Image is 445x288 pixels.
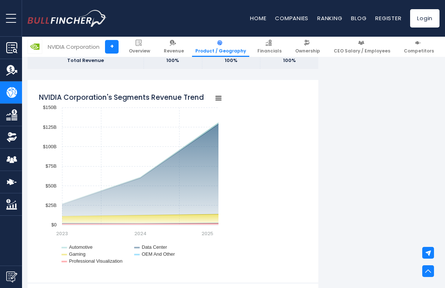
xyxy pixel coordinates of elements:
[292,37,323,57] a: Ownership
[28,10,106,27] a: Go to homepage
[334,48,390,54] span: CEO Salary / Employees
[69,258,123,264] text: Professional Visualization
[39,88,222,272] svg: NVIDIA Corporation's Segments Revenue Trend
[69,251,86,257] text: Gaming
[317,14,342,22] a: Ranking
[43,105,57,110] text: $150B
[195,48,246,54] span: Product / Geography
[134,230,146,237] text: 2024
[105,40,119,54] a: +
[275,14,308,22] a: Companies
[351,14,366,22] a: Blog
[28,10,107,27] img: Bullfincher logo
[126,37,153,57] a: Overview
[250,14,266,22] a: Home
[43,124,57,130] text: $125B
[410,9,439,28] a: Login
[142,251,175,257] text: OEM And Other
[46,183,57,189] text: $50B
[48,43,100,51] div: NVIDIA Corporation
[375,14,401,22] a: Register
[164,48,184,54] span: Revenue
[192,37,249,57] a: Product / Geography
[404,48,434,54] span: Competitors
[257,48,282,54] span: Financials
[142,244,167,250] text: Data Center
[28,40,42,54] img: NVDA logo
[330,37,394,57] a: CEO Salary / Employees
[28,52,144,69] td: Total Revenue
[295,48,320,54] span: Ownership
[160,37,187,57] a: Revenue
[202,230,213,237] text: 2025
[43,144,57,149] text: $100B
[401,37,437,57] a: Competitors
[202,52,260,69] td: 100%
[39,92,204,102] tspan: NVIDIA Corporation's Segments Revenue Trend
[46,163,57,169] text: $75B
[129,48,150,54] span: Overview
[56,230,68,237] text: 2023
[51,222,57,227] text: $0
[6,132,17,143] img: Ownership
[254,37,285,57] a: Financials
[69,244,93,250] text: Automotive
[46,203,57,208] text: $25B
[144,52,202,69] td: 100%
[260,52,318,69] td: 100%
